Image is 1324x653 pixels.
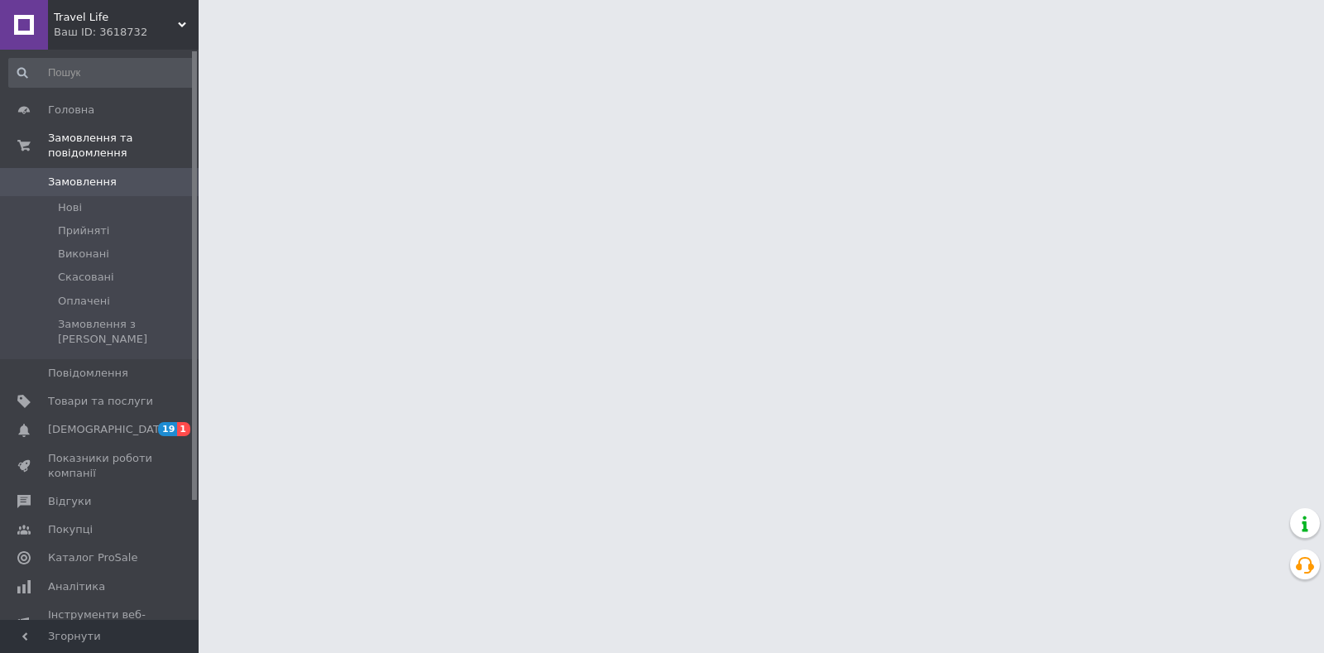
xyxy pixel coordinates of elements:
span: Відгуки [48,494,91,509]
span: Аналітика [48,579,105,594]
span: Виконані [58,247,109,262]
span: Замовлення [48,175,117,190]
span: 19 [158,422,177,436]
span: Повідомлення [48,366,128,381]
span: Головна [48,103,94,118]
span: Замовлення та повідомлення [48,131,199,161]
span: Оплачені [58,294,110,309]
div: Ваш ID: 3618732 [54,25,199,40]
span: Товари та послуги [48,394,153,409]
span: Показники роботи компанії [48,451,153,481]
span: Замовлення з [PERSON_NAME] [58,317,194,347]
span: Скасовані [58,270,114,285]
span: Покупці [48,522,93,537]
input: Пошук [8,58,195,88]
span: 1 [177,422,190,436]
span: Інструменти веб-майстра та SEO [48,607,153,637]
span: Прийняті [58,223,109,238]
span: Каталог ProSale [48,550,137,565]
span: Travel Life [54,10,178,25]
span: Нові [58,200,82,215]
span: [DEMOGRAPHIC_DATA] [48,422,170,437]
